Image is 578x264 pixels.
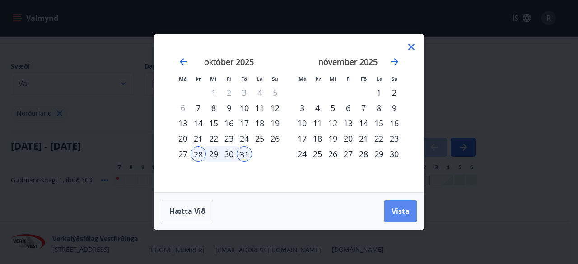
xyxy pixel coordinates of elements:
td: Choose fimmtudagur, 13. nóvember 2025 as your check-in date. It’s available. [340,116,356,131]
td: Choose þriðjudagur, 14. október 2025 as your check-in date. It’s available. [191,116,206,131]
td: Choose fimmtudagur, 9. október 2025 as your check-in date. It’s available. [221,100,237,116]
div: 23 [387,131,402,146]
div: 25 [310,146,325,162]
td: Choose fimmtudagur, 23. október 2025 as your check-in date. It’s available. [221,131,237,146]
div: 24 [294,146,310,162]
div: 15 [371,116,387,131]
div: Move forward to switch to the next month. [389,56,400,67]
div: 26 [267,131,283,146]
span: Vista [392,206,410,216]
td: Choose miðvikudagur, 22. október 2025 as your check-in date. It’s available. [206,131,221,146]
td: Choose þriðjudagur, 4. nóvember 2025 as your check-in date. It’s available. [310,100,325,116]
div: 14 [356,116,371,131]
div: 10 [294,116,310,131]
td: Choose mánudagur, 10. nóvember 2025 as your check-in date. It’s available. [294,116,310,131]
strong: október 2025 [204,56,254,67]
div: 16 [387,116,402,131]
td: Choose föstudagur, 14. nóvember 2025 as your check-in date. It’s available. [356,116,371,131]
td: Choose mánudagur, 20. október 2025 as your check-in date. It’s available. [175,131,191,146]
td: Choose sunnudagur, 19. október 2025 as your check-in date. It’s available. [267,116,283,131]
div: 6 [340,100,356,116]
div: 18 [310,131,325,146]
div: 21 [356,131,371,146]
td: Choose miðvikudagur, 26. nóvember 2025 as your check-in date. It’s available. [325,146,340,162]
td: Choose sunnudagur, 26. október 2025 as your check-in date. It’s available. [267,131,283,146]
td: Choose laugardagur, 11. október 2025 as your check-in date. It’s available. [252,100,267,116]
small: Su [392,75,398,82]
td: Choose laugardagur, 22. nóvember 2025 as your check-in date. It’s available. [371,131,387,146]
small: La [376,75,382,82]
td: Choose laugardagur, 1. nóvember 2025 as your check-in date. It’s available. [371,85,387,100]
small: Fi [227,75,231,82]
div: 2 [387,85,402,100]
div: 30 [387,146,402,162]
div: 15 [206,116,221,131]
div: 16 [221,116,237,131]
div: 11 [252,100,267,116]
td: Choose föstudagur, 17. október 2025 as your check-in date. It’s available. [237,116,252,131]
small: Þr [196,75,201,82]
div: 23 [221,131,237,146]
td: Choose sunnudagur, 9. nóvember 2025 as your check-in date. It’s available. [387,100,402,116]
div: 14 [191,116,206,131]
td: Choose fimmtudagur, 20. nóvember 2025 as your check-in date. It’s available. [340,131,356,146]
td: Selected as end date. föstudagur, 31. október 2025 [237,146,252,162]
td: Choose laugardagur, 18. október 2025 as your check-in date. It’s available. [252,116,267,131]
div: 17 [237,116,252,131]
div: 27 [175,146,191,162]
td: Choose sunnudagur, 12. október 2025 as your check-in date. It’s available. [267,100,283,116]
td: Choose miðvikudagur, 8. október 2025 as your check-in date. It’s available. [206,100,221,116]
td: Choose föstudagur, 24. október 2025 as your check-in date. It’s available. [237,131,252,146]
small: Fi [346,75,351,82]
div: 29 [371,146,387,162]
td: Not available. laugardagur, 4. október 2025 [252,85,267,100]
div: 29 [206,146,221,162]
div: 9 [221,100,237,116]
td: Choose sunnudagur, 2. nóvember 2025 as your check-in date. It’s available. [387,85,402,100]
div: 3 [294,100,310,116]
td: Choose sunnudagur, 23. nóvember 2025 as your check-in date. It’s available. [387,131,402,146]
td: Choose laugardagur, 8. nóvember 2025 as your check-in date. It’s available. [371,100,387,116]
button: Hætta við [162,200,213,222]
td: Not available. föstudagur, 3. október 2025 [237,85,252,100]
div: 31 [237,146,252,162]
button: Vista [384,200,417,222]
td: Choose mánudagur, 13. október 2025 as your check-in date. It’s available. [175,116,191,131]
div: 19 [267,116,283,131]
td: Choose föstudagur, 28. nóvember 2025 as your check-in date. It’s available. [356,146,371,162]
div: 18 [252,116,267,131]
small: Má [179,75,187,82]
div: 20 [340,131,356,146]
small: Fö [241,75,247,82]
td: Choose mánudagur, 24. nóvember 2025 as your check-in date. It’s available. [294,146,310,162]
div: 30 [221,146,237,162]
td: Choose fimmtudagur, 27. nóvember 2025 as your check-in date. It’s available. [340,146,356,162]
div: 28 [191,146,206,162]
td: Choose laugardagur, 29. nóvember 2025 as your check-in date. It’s available. [371,146,387,162]
td: Choose laugardagur, 25. október 2025 as your check-in date. It’s available. [252,131,267,146]
div: 26 [325,146,340,162]
td: Choose fimmtudagur, 16. október 2025 as your check-in date. It’s available. [221,116,237,131]
td: Choose föstudagur, 7. nóvember 2025 as your check-in date. It’s available. [356,100,371,116]
div: 4 [310,100,325,116]
td: Choose sunnudagur, 30. nóvember 2025 as your check-in date. It’s available. [387,146,402,162]
td: Not available. fimmtudagur, 2. október 2025 [221,85,237,100]
strong: nóvember 2025 [318,56,378,67]
small: Má [298,75,307,82]
div: 21 [191,131,206,146]
td: Choose mánudagur, 3. nóvember 2025 as your check-in date. It’s available. [294,100,310,116]
div: 8 [371,100,387,116]
div: 5 [325,100,340,116]
div: 10 [237,100,252,116]
span: Hætta við [169,206,205,216]
td: Selected as start date. þriðjudagur, 28. október 2025 [191,146,206,162]
td: Choose miðvikudagur, 5. nóvember 2025 as your check-in date. It’s available. [325,100,340,116]
td: Selected. fimmtudagur, 30. október 2025 [221,146,237,162]
small: La [256,75,263,82]
div: 20 [175,131,191,146]
td: Choose þriðjudagur, 21. október 2025 as your check-in date. It’s available. [191,131,206,146]
td: Choose sunnudagur, 16. nóvember 2025 as your check-in date. It’s available. [387,116,402,131]
div: 22 [206,131,221,146]
td: Not available. miðvikudagur, 1. október 2025 [206,85,221,100]
td: Choose miðvikudagur, 19. nóvember 2025 as your check-in date. It’s available. [325,131,340,146]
